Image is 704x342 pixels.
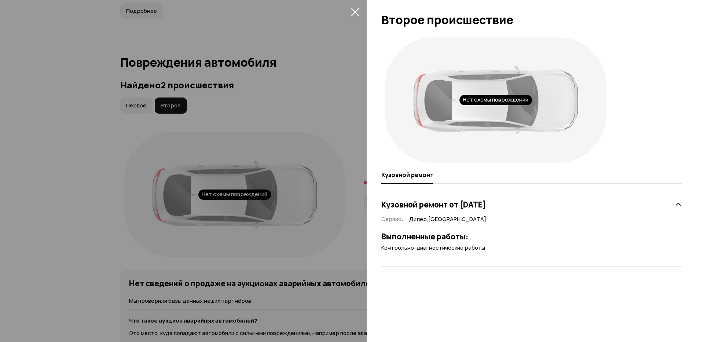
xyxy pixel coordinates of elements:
[409,216,486,223] span: Дилер , [GEOGRAPHIC_DATA]
[381,215,403,223] span: Сервис :
[381,171,434,179] span: Кузовной ремонт
[381,232,682,241] h3: Выполненные работы:
[381,200,486,209] h3: Кузовной ремонт от [DATE]
[349,6,361,18] button: закрыть
[459,95,532,105] div: Нет схемы повреждений
[381,244,485,251] span: Контрольно-диагностические работы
